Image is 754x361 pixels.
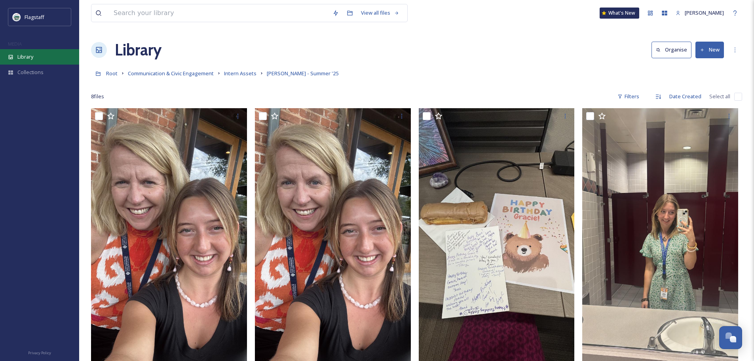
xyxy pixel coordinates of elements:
a: Root [106,69,118,78]
span: 8 file s [91,93,104,100]
span: Collections [17,69,44,76]
span: MEDIA [8,41,22,47]
span: Select all [709,93,730,100]
a: Library [115,38,161,62]
a: [PERSON_NAME] - Summer '25 [267,69,338,78]
a: Organise [651,42,695,58]
a: Intern Assets [224,69,256,78]
button: Organise [651,42,691,58]
span: Flagstaff [25,13,44,21]
span: Root [106,70,118,77]
span: Intern Assets [224,70,256,77]
div: Filters [613,89,643,104]
input: Search your library [110,4,329,22]
a: What's New [600,8,639,19]
a: Privacy Policy [28,348,51,357]
span: Privacy Policy [28,350,51,355]
button: Open Chat [719,326,742,349]
a: Communication & Civic Engagement [128,69,214,78]
img: images%20%282%29.jpeg [13,13,21,21]
div: Date Created [665,89,705,104]
a: [PERSON_NAME] [672,5,728,21]
span: [PERSON_NAME] - Summer '25 [267,70,338,77]
a: View all files [357,5,403,21]
span: Library [17,53,33,61]
span: Communication & Civic Engagement [128,70,214,77]
span: [PERSON_NAME] [685,9,724,16]
button: New [695,42,724,58]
